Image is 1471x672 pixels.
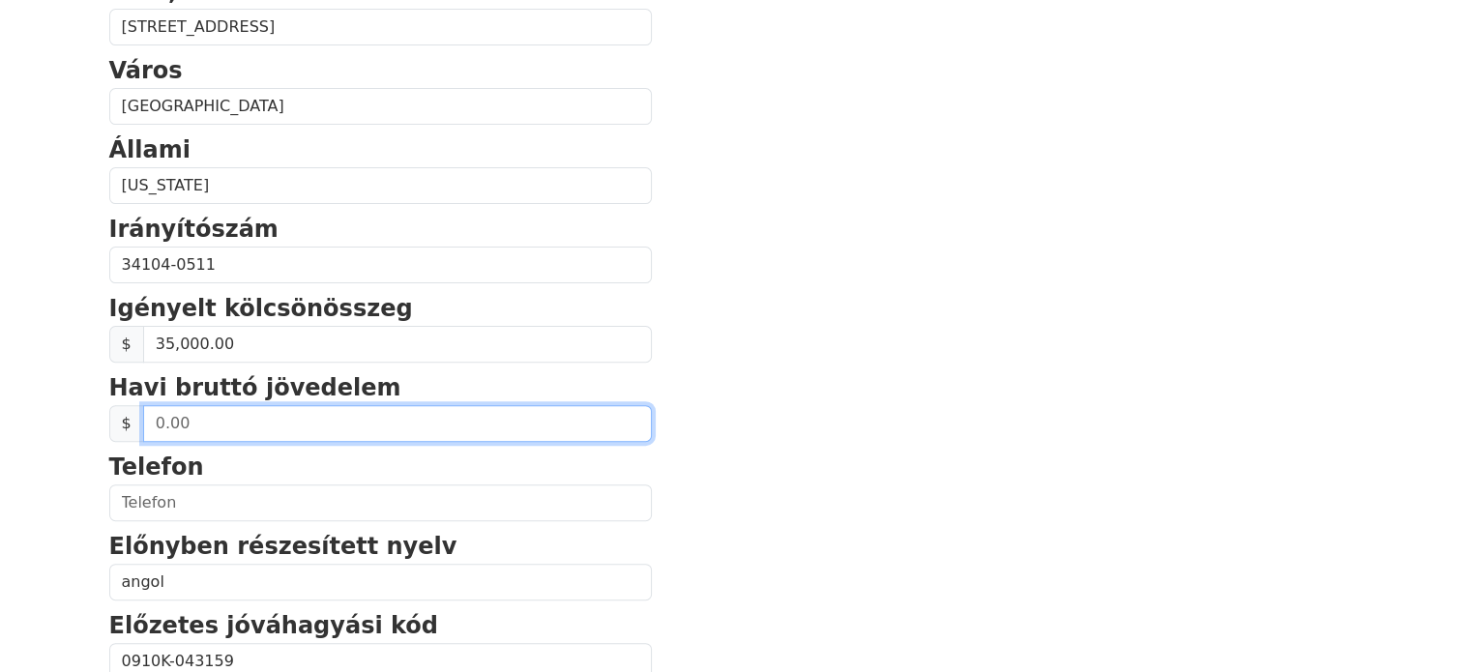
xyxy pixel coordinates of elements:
font: Irányítószám [109,216,279,243]
font: Állami [109,136,191,163]
input: Utca, házszám [109,9,653,45]
font: Előzetes jóváhagyási kód [109,612,438,639]
font: Telefon [109,453,204,481]
font: Havi bruttó jövedelem [109,374,401,401]
input: Irányítószám [109,247,653,283]
font: Igényelt kölcsönösszeg [109,295,413,322]
font: $ [122,335,132,353]
font: $ [122,414,132,432]
input: Város [109,88,653,125]
input: Requested Loan Amount [143,326,653,363]
input: 0.00 [143,405,653,442]
font: Előnyben részesített nyelv [109,533,457,560]
font: Város [109,57,183,84]
input: Telefon [109,484,653,521]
